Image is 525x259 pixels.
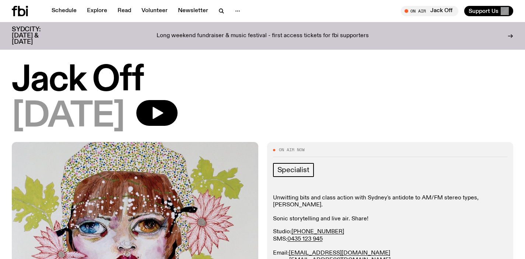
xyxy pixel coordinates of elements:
a: Volunteer [137,6,172,16]
span: [DATE] [12,100,125,133]
a: [EMAIL_ADDRESS][DOMAIN_NAME] [289,250,390,256]
h3: SYDCITY: [DATE] & [DATE] [12,26,59,45]
p: Unwitting bits and class action with Sydney's antidote to AM/FM stereo types, [PERSON_NAME]. Soni... [273,195,508,223]
a: Explore [83,6,112,16]
span: Specialist [277,166,309,174]
span: Support Us [469,8,498,14]
button: Support Us [464,6,513,16]
a: Specialist [273,163,314,177]
h1: Jack Off [12,64,513,97]
a: Newsletter [174,6,213,16]
a: Schedule [47,6,81,16]
button: On AirJack Off [401,6,458,16]
a: Read [113,6,136,16]
a: [PHONE_NUMBER] [291,229,344,235]
a: 0435 123 945 [287,236,323,242]
p: Long weekend fundraiser & music festival - first access tickets for fbi supporters [157,33,369,39]
span: On Air Now [279,148,305,152]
